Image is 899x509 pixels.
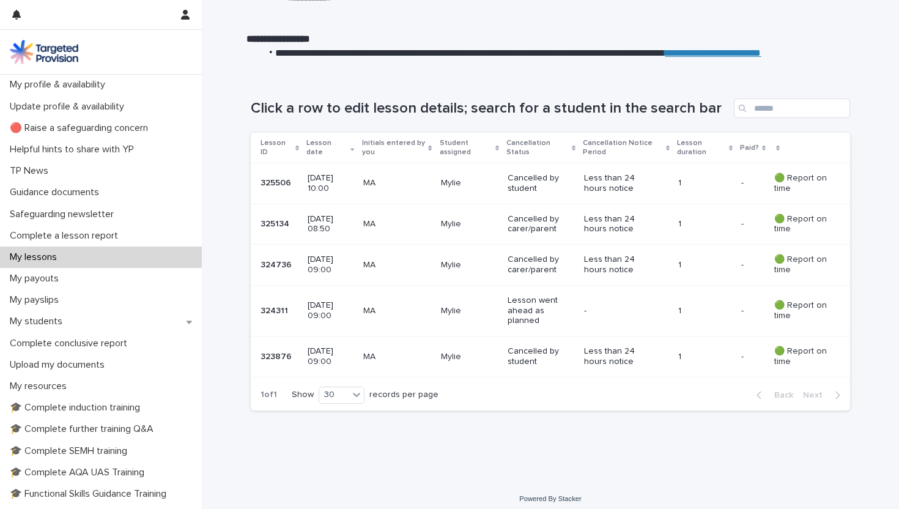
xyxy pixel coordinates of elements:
p: Complete conclusive report [5,338,137,349]
h1: Click a row to edit lesson details; search for a student in the search bar [251,100,729,117]
p: Paid? [740,141,759,155]
p: Show [292,390,314,400]
p: Initials entered by you [362,136,426,159]
tr: 325134325134 [DATE] 08:50MAMylieCancelled by carer/parentLess than 24 hours notice1-- 🟢 Report on... [251,204,850,245]
p: 🟢 Report on time [774,346,831,367]
p: - [741,258,746,270]
p: [DATE] 09:00 [308,300,353,321]
p: 🔴 Raise a safeguarding concern [5,122,158,134]
p: - [741,176,746,188]
p: 🟢 Report on time [774,173,831,194]
p: 1 [678,260,731,270]
p: MA [363,178,431,188]
p: 🟢 Report on time [774,254,831,275]
input: Search [734,98,850,118]
p: My resources [5,381,76,392]
p: MA [363,219,431,229]
p: Mylie [441,178,498,188]
p: Complete a lesson report [5,230,128,242]
p: Less than 24 hours notice [584,346,652,367]
p: 🎓 Functional Skills Guidance Training [5,488,176,500]
button: Next [798,390,850,401]
p: Mylie [441,352,498,362]
p: 1 [678,219,731,229]
p: Mylie [441,306,498,316]
p: - [741,349,746,362]
p: - [584,306,652,316]
p: 🎓 Complete induction training [5,402,150,414]
p: Mylie [441,219,498,229]
span: Next [803,391,830,399]
p: - [741,303,746,316]
tr: 325506325506 [DATE] 10:00MAMylieCancelled by studentLess than 24 hours notice1-- 🟢 Report on time [251,163,850,204]
p: Lesson went ahead as planned [508,295,574,326]
p: 1 [678,306,731,316]
p: Update profile & availability [5,101,134,113]
p: [DATE] 09:00 [308,254,353,275]
p: Cancellation Notice Period [583,136,663,159]
p: Less than 24 hours notice [584,254,652,275]
p: 1 [678,352,731,362]
p: 324736 [261,258,294,270]
tr: 324736324736 [DATE] 09:00MAMylieCancelled by carer/parentLess than 24 hours notice1-- 🟢 Report on... [251,245,850,286]
p: 🎓 Complete further training Q&A [5,423,163,435]
p: Cancellation Status [506,136,568,159]
p: Less than 24 hours notice [584,173,652,194]
p: My lessons [5,251,67,263]
div: 30 [319,388,349,401]
p: 🎓 Complete AQA UAS Training [5,467,154,478]
p: My payouts [5,273,68,284]
p: 🟢 Report on time [774,214,831,235]
p: Student assigned [440,136,493,159]
p: MA [363,260,431,270]
img: M5nRWzHhSzIhMunXDL62 [10,40,78,64]
span: Back [767,391,793,399]
p: Cancelled by carer/parent [508,214,574,235]
p: [DATE] 09:00 [308,346,353,367]
p: Upload my documents [5,359,114,371]
p: My students [5,316,72,327]
p: MA [363,306,431,316]
p: - [741,217,746,229]
p: [DATE] 08:50 [308,214,353,235]
p: 325506 [261,176,294,188]
p: 🎓 Complete SEMH training [5,445,137,457]
p: My profile & availability [5,79,115,91]
button: Back [747,390,798,401]
p: Cancelled by student [508,173,574,194]
p: 324311 [261,303,290,316]
p: 1 [678,178,731,188]
p: MA [363,352,431,362]
p: 325134 [261,217,292,229]
p: 🟢 Report on time [774,300,831,321]
a: Powered By Stacker [519,495,581,502]
tr: 323876323876 [DATE] 09:00MAMylieCancelled by studentLess than 24 hours notice1-- 🟢 Report on time [251,336,850,377]
p: Lesson ID [261,136,292,159]
p: Cancelled by student [508,346,574,367]
p: Cancelled by carer/parent [508,254,574,275]
p: Safeguarding newsletter [5,209,124,220]
p: Less than 24 hours notice [584,214,652,235]
p: [DATE] 10:00 [308,173,353,194]
p: Guidance documents [5,187,109,198]
p: Helpful hints to share with YP [5,144,144,155]
p: records per page [369,390,438,400]
p: My payslips [5,294,68,306]
p: Mylie [441,260,498,270]
p: 1 of 1 [251,380,287,410]
p: TP News [5,165,58,177]
p: Lesson date [306,136,347,159]
p: 323876 [261,349,294,362]
p: Lesson duration [677,136,725,159]
tr: 324311324311 [DATE] 09:00MAMylieLesson went ahead as planned-1-- 🟢 Report on time [251,285,850,336]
